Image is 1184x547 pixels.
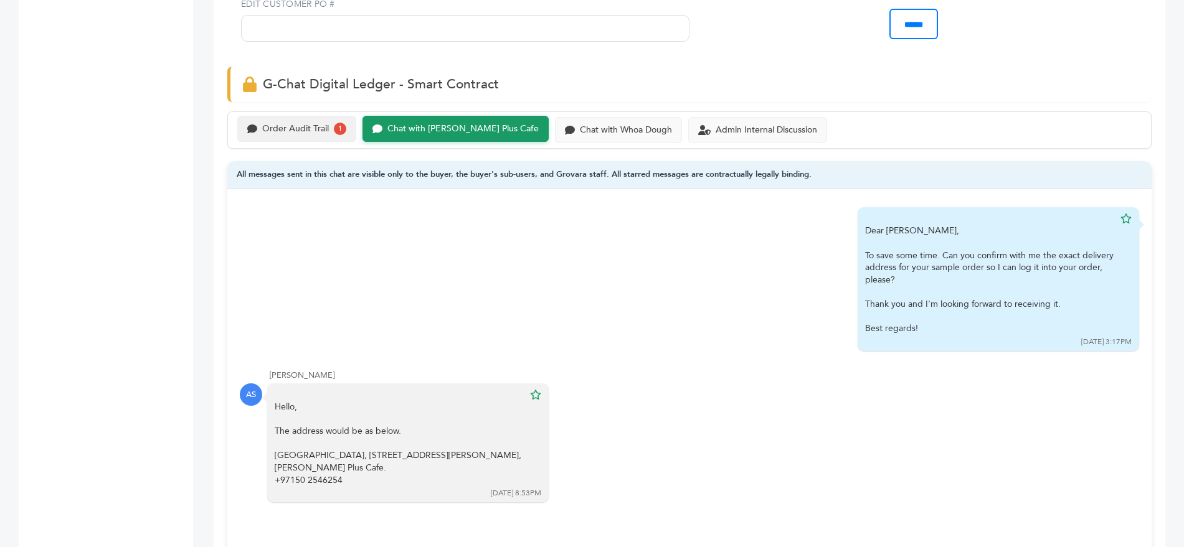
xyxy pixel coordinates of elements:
div: Chat with Whoa Dough [580,125,672,136]
div: Chat with [PERSON_NAME] Plus Cafe [387,124,539,134]
div: To save some time. Can you confirm with me the exact delivery address for your sample order so I ... [865,250,1114,286]
div: All messages sent in this chat are visible only to the buyer, the buyer's sub-users, and Grovara ... [227,161,1152,189]
div: [PERSON_NAME] [270,370,1139,381]
div: Hello, [275,401,524,413]
div: +97150 2546254 [275,474,524,487]
div: Order Audit Trail [262,124,329,134]
span: G-Chat Digital Ledger - Smart Contract [263,75,499,93]
div: 1 [334,123,346,135]
div: Thank you and I'm looking forward to receiving it. [865,298,1114,311]
div: Dear [PERSON_NAME], [865,225,1114,334]
div: [DATE] 3:17PM [1081,337,1132,347]
div: AS [240,383,262,406]
div: The address would be as below. [275,425,524,437]
div: Admin Internal Discussion [716,125,817,136]
div: [DATE] 8:53PM [491,488,541,498]
div: Best regards! [865,322,1114,335]
div: [GEOGRAPHIC_DATA], [STREET_ADDRESS][PERSON_NAME], [PERSON_NAME] Plus Cafe. [275,449,524,474]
